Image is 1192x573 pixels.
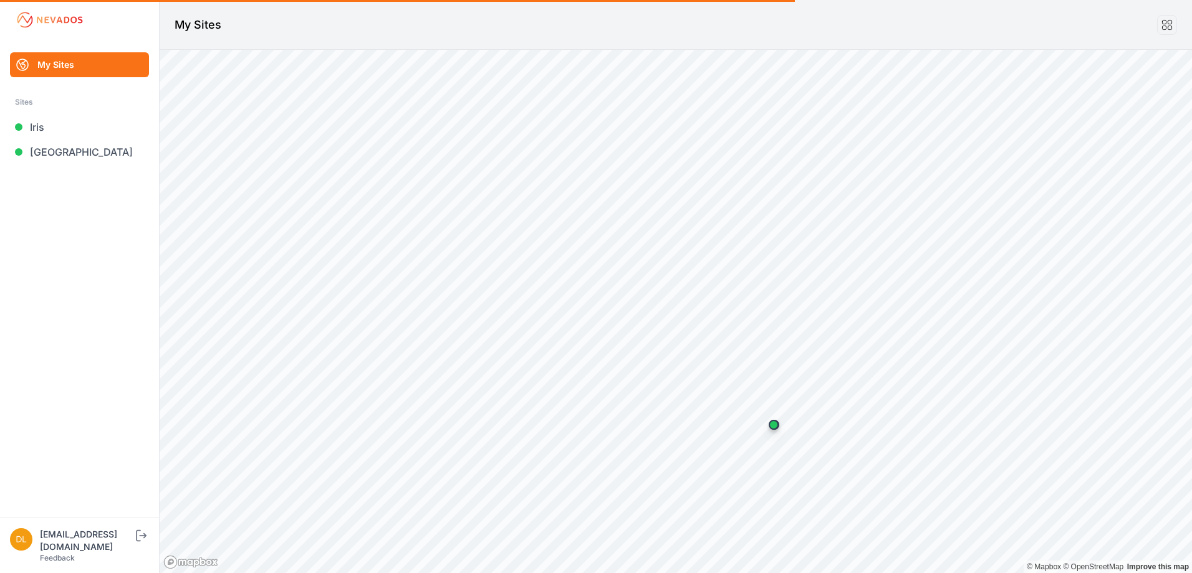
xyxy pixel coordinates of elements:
[10,52,149,77] a: My Sites
[1063,562,1123,571] a: OpenStreetMap
[1127,562,1189,571] a: Map feedback
[40,528,133,553] div: [EMAIL_ADDRESS][DOMAIN_NAME]
[163,555,218,569] a: Mapbox logo
[175,16,221,34] h1: My Sites
[40,553,75,562] a: Feedback
[10,528,32,551] img: dlay@prim.com
[15,95,144,110] div: Sites
[160,50,1192,573] canvas: Map
[10,115,149,140] a: Iris
[10,140,149,164] a: [GEOGRAPHIC_DATA]
[15,10,85,30] img: Nevados
[761,412,786,437] div: Map marker
[1027,562,1061,571] a: Mapbox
